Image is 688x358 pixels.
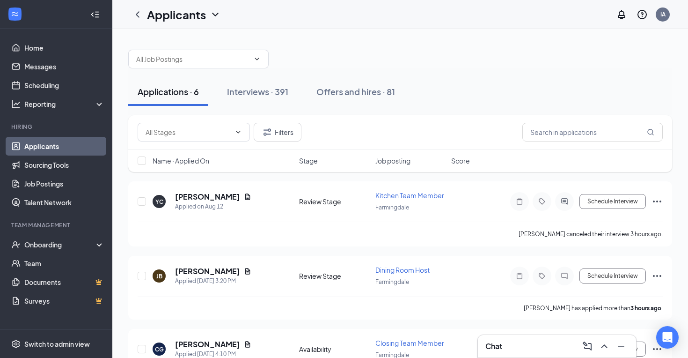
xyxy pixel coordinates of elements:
svg: Analysis [11,99,21,109]
svg: ChatInactive [559,272,570,280]
svg: ComposeMessage [582,341,593,352]
div: Hiring [11,123,102,131]
div: Applications · 6 [138,86,199,97]
span: Stage [299,156,318,165]
div: IA [660,10,666,18]
span: Score [451,156,470,165]
p: [PERSON_NAME] has applied more than . [524,304,663,312]
svg: Tag [536,272,548,280]
h1: Applicants [147,7,206,22]
div: Applied [DATE] 3:20 PM [175,276,251,286]
a: Messages [24,57,104,76]
svg: WorkstreamLogo [10,9,20,19]
svg: Document [244,268,251,275]
a: Home [24,38,104,57]
svg: Ellipses [651,343,663,355]
a: Sourcing Tools [24,156,104,174]
div: Open Intercom Messenger [656,326,679,349]
div: Availability [299,344,370,354]
svg: Document [244,193,251,201]
h5: [PERSON_NAME] [175,339,240,350]
h3: Chat [485,341,502,351]
div: Applied on Aug 12 [175,202,251,211]
div: CG [155,345,164,353]
span: Dining Room Host [375,266,430,274]
input: All Stages [146,127,231,137]
svg: ChevronLeft [132,9,143,20]
b: 3 hours ago [630,305,661,312]
button: Filter Filters [254,123,301,142]
div: Reporting [24,99,105,109]
a: SurveysCrown [24,291,104,310]
svg: Ellipses [651,196,663,207]
svg: Notifications [616,9,627,20]
svg: ChevronDown [210,9,221,20]
span: Closing Team Member [375,339,444,347]
button: ComposeMessage [580,339,595,354]
a: Job Postings [24,174,104,193]
svg: ChevronDown [234,128,242,136]
div: JB [156,272,162,280]
div: Review Stage [299,271,370,281]
input: All Job Postings [136,54,249,64]
svg: Settings [11,339,21,349]
a: Applicants [24,137,104,156]
span: Name · Applied On [153,156,209,165]
a: Talent Network [24,193,104,212]
div: [PERSON_NAME] canceled their interview 3 hours ago. [519,230,663,239]
div: Offers and hires · 81 [316,86,395,97]
svg: Note [514,198,525,205]
h5: [PERSON_NAME] [175,192,240,202]
button: Schedule Interview [579,194,646,209]
svg: Filter [262,127,273,138]
svg: QuestionInfo [637,9,648,20]
svg: ChevronDown [253,55,261,63]
button: Schedule Interview [579,268,646,283]
button: ChevronUp [597,339,612,354]
svg: Document [244,341,251,348]
div: Switch to admin view [24,339,90,349]
svg: UserCheck [11,240,21,249]
svg: ActiveChat [559,198,570,205]
svg: Minimize [615,341,627,352]
a: DocumentsCrown [24,273,104,291]
svg: ChevronUp [599,341,610,352]
svg: Ellipses [651,270,663,282]
a: Scheduling [24,76,104,95]
div: YC [155,198,163,206]
div: Review Stage [299,197,370,206]
svg: Collapse [90,10,100,19]
svg: Note [514,272,525,280]
button: Minimize [614,339,629,354]
div: Team Management [11,221,102,229]
svg: Tag [536,198,548,205]
input: Search in applications [522,123,663,142]
div: Onboarding [24,240,96,249]
span: Kitchen Team Member [375,191,444,200]
span: Farmingdale [375,278,409,285]
span: Farmingdale [375,204,409,211]
a: Team [24,254,104,273]
div: Interviews · 391 [227,86,288,97]
h5: [PERSON_NAME] [175,266,240,276]
span: Job posting [375,156,410,165]
svg: MagnifyingGlass [647,128,654,136]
